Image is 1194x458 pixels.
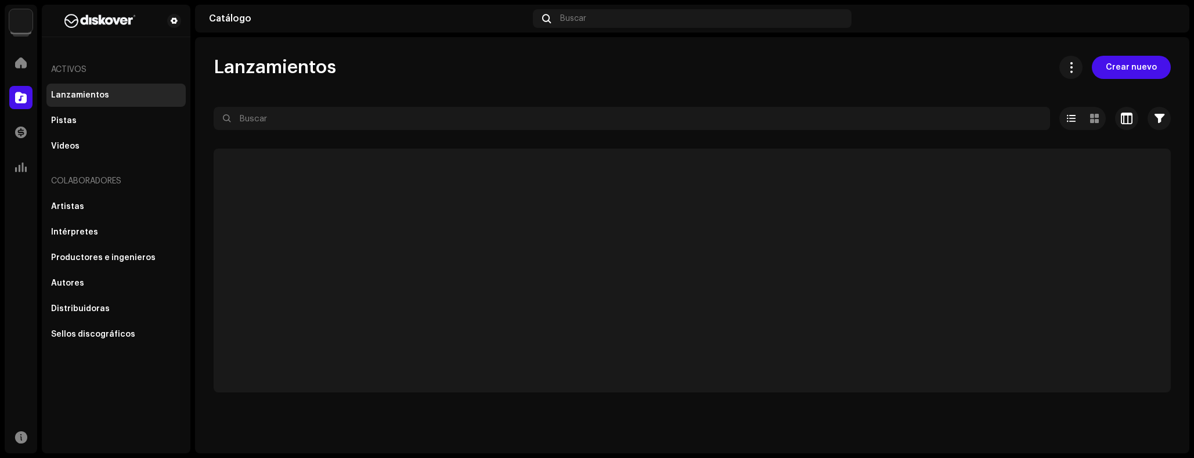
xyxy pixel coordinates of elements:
button: Crear nuevo [1092,56,1171,79]
div: Catálogo [209,14,528,23]
div: Sellos discográficos [51,330,135,339]
div: Lanzamientos [51,91,109,100]
re-m-nav-item: Sellos discográficos [46,323,186,346]
img: b627a117-4a24-417a-95e9-2d0c90689367 [51,14,149,28]
img: 64330119-7c00-4796-a648-24c9ce22806e [1157,9,1175,28]
div: Pistas [51,116,77,125]
div: Autores [51,279,84,288]
div: Productores e ingenieros [51,253,156,262]
div: Distribuidoras [51,304,110,313]
div: Artistas [51,202,84,211]
input: Buscar [214,107,1050,130]
img: 297a105e-aa6c-4183-9ff4-27133c00f2e2 [9,9,33,33]
re-m-nav-item: Artistas [46,195,186,218]
re-m-nav-item: Pistas [46,109,186,132]
span: Crear nuevo [1106,56,1157,79]
div: Intérpretes [51,228,98,237]
re-m-nav-item: Lanzamientos [46,84,186,107]
div: Videos [51,142,80,151]
re-m-nav-item: Distribuidoras [46,297,186,320]
re-a-nav-header: Activos [46,56,186,84]
re-m-nav-item: Productores e ingenieros [46,246,186,269]
re-a-nav-header: Colaboradores [46,167,186,195]
re-m-nav-item: Autores [46,272,186,295]
span: Lanzamientos [214,56,336,79]
re-m-nav-item: Intérpretes [46,221,186,244]
re-m-nav-item: Videos [46,135,186,158]
span: Buscar [560,14,586,23]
